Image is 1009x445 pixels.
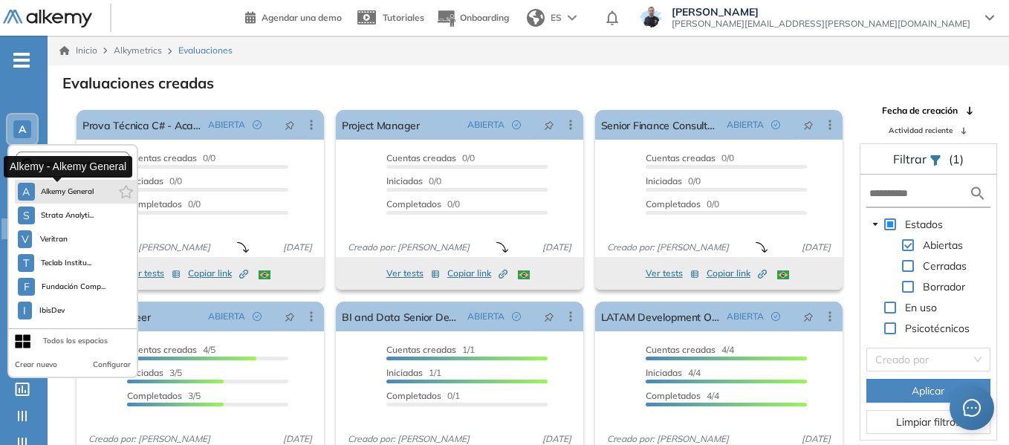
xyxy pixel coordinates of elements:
span: check-circle [253,312,262,321]
span: pushpin [544,119,554,131]
span: Cuentas creadas [386,344,456,355]
span: Copiar link [188,267,248,280]
span: 0/0 [646,152,734,163]
span: Copiar link [707,267,767,280]
span: En uso [902,299,940,316]
span: Completados [386,198,441,209]
span: Onboarding [460,12,509,23]
span: Iniciadas [127,175,163,186]
a: Senior Finance Consultant Dynamics F&0 - LATAM [601,110,721,140]
a: LATAM Development Organizational Manager [601,302,721,331]
span: Filtrar [893,152,929,166]
button: Crear nuevo [15,359,57,371]
span: Estados [902,215,946,233]
span: ES [551,11,562,25]
span: Iniciadas [646,367,682,378]
button: Ver tests [646,264,699,282]
span: Fundación Comp... [41,281,106,293]
img: Logo [3,10,92,28]
span: Alkymetrics [114,45,162,56]
span: Cuentas creadas [646,344,716,355]
span: Aplicar [912,383,944,399]
span: 0/0 [386,152,475,163]
span: check-circle [512,312,521,321]
span: check-circle [771,312,780,321]
span: 3/5 [127,367,182,378]
button: Copiar link [447,264,507,282]
span: Fecha de creación [882,104,958,117]
span: Psicotécnicos [905,322,970,335]
i: - [13,59,30,62]
a: Agendar una demo [245,7,342,25]
span: Estados [905,218,943,231]
button: pushpin [533,113,565,137]
span: 0/0 [646,198,719,209]
span: caret-down [872,221,879,228]
button: pushpin [533,305,565,328]
span: Cuentas creadas [127,344,197,355]
span: [DATE] [536,241,577,254]
span: Cerradas [920,257,970,275]
span: Completados [127,390,182,401]
span: Iniciadas [127,367,163,378]
span: Cuentas creadas [646,152,716,163]
span: Tutoriales [383,12,424,23]
img: world [527,9,545,27]
a: Prova Técnica C# - Academia de Talentos [82,110,202,140]
span: ABIERTA [467,118,504,131]
span: Completados [646,198,701,209]
span: Limpiar filtros [896,414,961,430]
span: T [23,257,29,269]
a: Project Manager [342,110,420,140]
span: pushpin [285,119,295,131]
button: Copiar link [188,264,248,282]
span: 4/4 [646,367,701,378]
span: pushpin [544,311,554,322]
span: Borrador [923,280,965,293]
span: 4/4 [646,344,734,355]
span: [PERSON_NAME][EMAIL_ADDRESS][PERSON_NAME][DOMAIN_NAME] [672,18,970,30]
span: Completados [386,390,441,401]
img: arrow [568,15,577,21]
span: 0/1 [386,390,460,401]
span: 0/0 [646,175,701,186]
img: BRA [777,270,789,279]
span: Actividad reciente [889,125,953,136]
span: A [22,186,30,198]
span: Evaluaciones [178,44,233,57]
span: Abiertas [923,238,963,252]
span: ABIERTA [727,118,764,131]
span: check-circle [512,120,521,129]
span: Cuentas creadas [127,152,197,163]
button: pushpin [792,113,825,137]
span: ABIERTA [208,310,245,323]
span: Psicotécnicos [902,319,973,337]
span: IbisDev [38,305,67,316]
span: Agendar una demo [262,12,342,23]
button: Ver tests [386,264,440,282]
span: ABIERTA [727,310,764,323]
span: 3/5 [127,390,201,401]
span: Borrador [920,278,968,296]
button: Ver tests [127,264,181,282]
span: Iniciadas [386,175,423,186]
span: Iniciadas [386,367,423,378]
span: ABIERTA [208,118,245,131]
span: [PERSON_NAME] [672,6,970,18]
span: Teclab Institu... [40,257,92,269]
div: Alkemy - Alkemy General [4,156,132,178]
span: 1/1 [386,344,475,355]
span: F [24,281,30,293]
span: 4/5 [127,344,215,355]
span: Strata Analyti... [41,209,94,221]
span: Cerradas [923,259,967,273]
button: Aplicar [866,379,990,403]
img: BRA [518,270,530,279]
span: 0/0 [127,152,215,163]
img: BRA [259,270,270,279]
span: Iniciadas [646,175,682,186]
span: pushpin [803,119,814,131]
h3: Evaluaciones creadas [62,74,214,92]
span: I [23,305,26,316]
span: Completados [646,390,701,401]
